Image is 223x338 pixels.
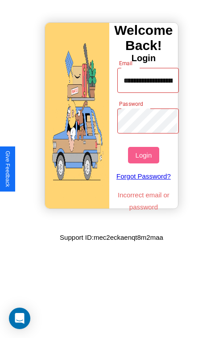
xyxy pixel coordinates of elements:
p: Support ID: mec2eckaenqt8m2maa [60,231,163,243]
img: gif [45,23,109,209]
div: Give Feedback [4,151,11,187]
button: Login [128,147,159,163]
h4: Login [109,53,178,63]
h3: Welcome Back! [109,23,178,53]
label: Password [119,100,143,108]
a: Forgot Password? [113,163,175,189]
div: Open Intercom Messenger [9,308,30,329]
p: Incorrect email or password [113,189,175,213]
label: Email [119,59,133,67]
